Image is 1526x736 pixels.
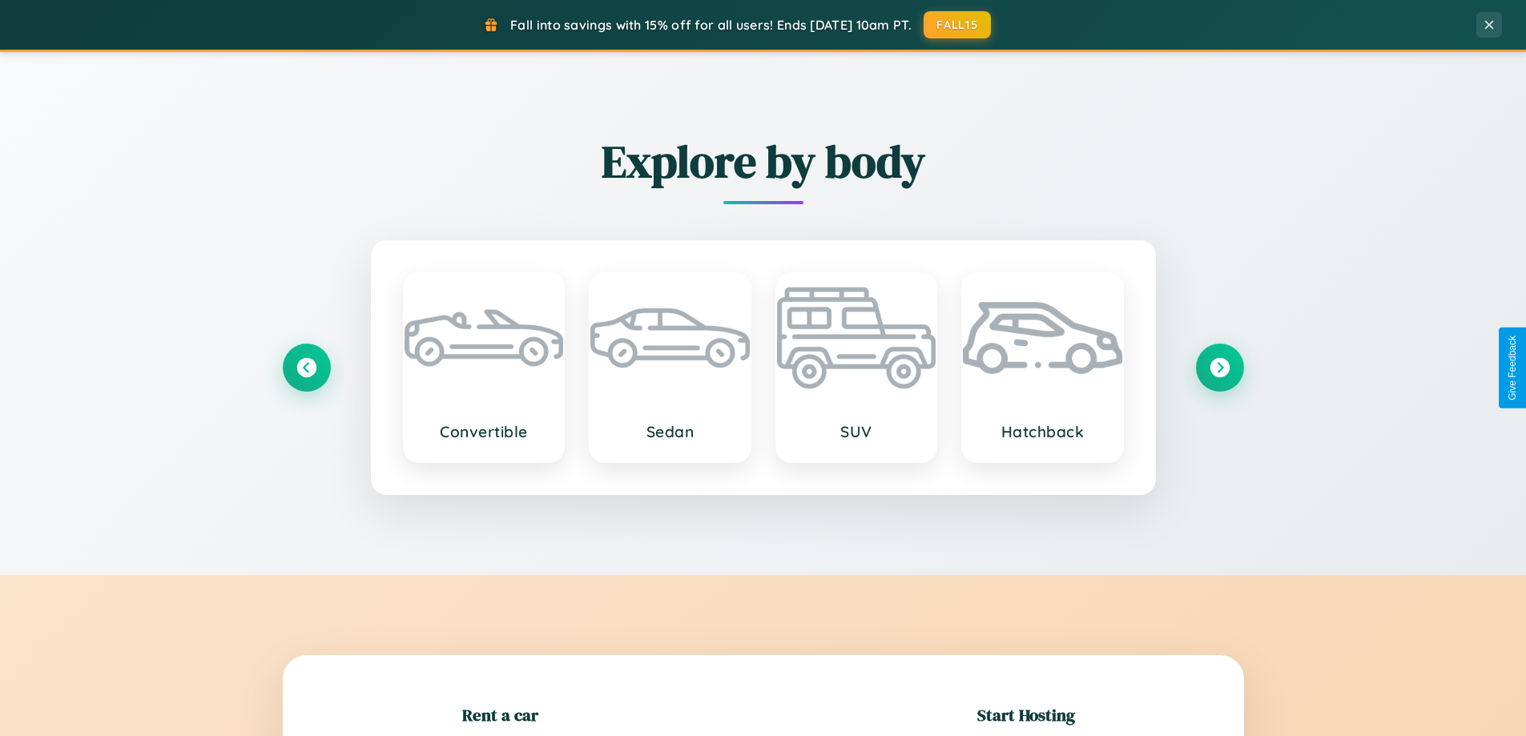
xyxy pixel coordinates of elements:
[1507,336,1518,400] div: Give Feedback
[606,422,734,441] h3: Sedan
[977,703,1075,726] h2: Start Hosting
[421,422,548,441] h3: Convertible
[979,422,1106,441] h3: Hatchback
[793,422,920,441] h3: SUV
[924,11,991,38] button: FALL15
[510,17,912,33] span: Fall into savings with 15% off for all users! Ends [DATE] 10am PT.
[283,131,1244,192] h2: Explore by body
[462,703,538,726] h2: Rent a car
